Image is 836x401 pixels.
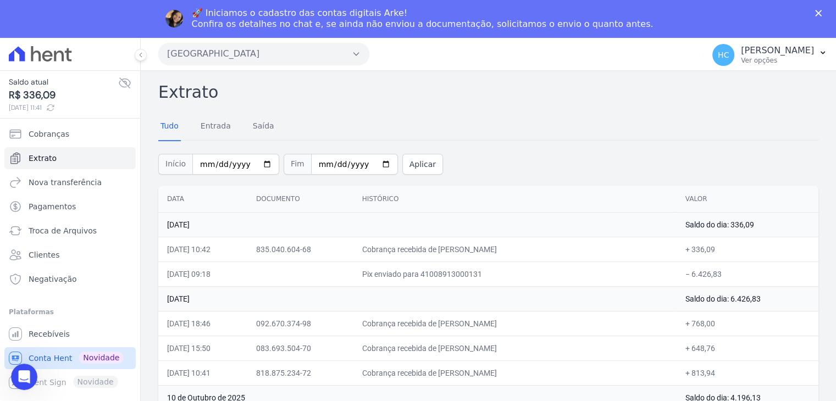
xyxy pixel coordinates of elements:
span: Negativação [29,274,77,285]
td: + 336,09 [677,237,818,261]
th: Documento [247,186,353,213]
span: HC [718,51,729,59]
a: Extrato [4,147,136,169]
span: Clientes [29,249,59,260]
td: Cobrança recebida de [PERSON_NAME] [353,311,677,336]
td: − 6.426,83 [677,261,818,286]
a: Tudo [158,113,181,141]
nav: Sidebar [9,123,131,393]
span: Novidade [79,352,124,364]
span: Fim [284,154,311,175]
td: + 813,94 [677,360,818,385]
th: Data [158,186,247,213]
span: Cobranças [29,129,69,140]
td: [DATE] 15:50 [158,336,247,360]
div: Fechar [815,10,826,16]
span: Recebíveis [29,328,70,339]
p: [PERSON_NAME] [741,45,814,56]
div: Plataformas [9,305,131,319]
td: [DATE] 10:41 [158,360,247,385]
td: 818.875.234-72 [247,360,353,385]
span: Início [158,154,192,175]
button: Aplicar [402,154,443,175]
td: Cobrança recebida de [PERSON_NAME] [353,360,677,385]
span: [DATE] 11:41 [9,103,118,113]
span: Nova transferência [29,177,102,188]
td: Cobrança recebida de [PERSON_NAME] [353,237,677,261]
a: Conta Hent Novidade [4,347,136,369]
span: R$ 336,09 [9,88,118,103]
th: Valor [677,186,818,213]
a: Nova transferência [4,171,136,193]
img: Profile image for Adriane [165,10,183,27]
button: [GEOGRAPHIC_DATA] [158,43,369,65]
td: + 768,00 [677,311,818,336]
span: Pagamentos [29,201,76,212]
a: Negativação [4,268,136,290]
a: Recebíveis [4,323,136,345]
td: Saldo do dia: 6.426,83 [677,286,818,311]
td: + 648,76 [677,336,818,360]
td: [DATE] 10:42 [158,237,247,261]
a: Entrada [198,113,233,141]
th: Histórico [353,186,677,213]
td: [DATE] 18:46 [158,311,247,336]
span: Conta Hent [29,353,72,364]
td: Pix enviado para 41008913000131 [353,261,677,286]
span: Troca de Arquivos [29,225,97,236]
td: 835.040.604-68 [247,237,353,261]
td: [DATE] 09:18 [158,261,247,286]
td: Saldo do dia: 336,09 [677,212,818,237]
h2: Extrato [158,80,818,104]
td: 083.693.504-70 [247,336,353,360]
div: 🚀 Iniciamos o cadastro das contas digitais Arke! Confira os detalhes no chat e, se ainda não envi... [192,8,654,30]
span: Extrato [29,153,57,164]
a: Clientes [4,244,136,266]
td: 092.670.374-98 [247,311,353,336]
iframe: Intercom live chat [11,364,37,390]
td: [DATE] [158,212,677,237]
p: Ver opções [741,56,814,65]
button: HC [PERSON_NAME] Ver opções [704,40,836,70]
a: Troca de Arquivos [4,220,136,242]
a: Cobranças [4,123,136,145]
span: Saldo atual [9,76,118,88]
a: Pagamentos [4,196,136,218]
td: [DATE] [158,286,677,311]
a: Saída [251,113,276,141]
td: Cobrança recebida de [PERSON_NAME] [353,336,677,360]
